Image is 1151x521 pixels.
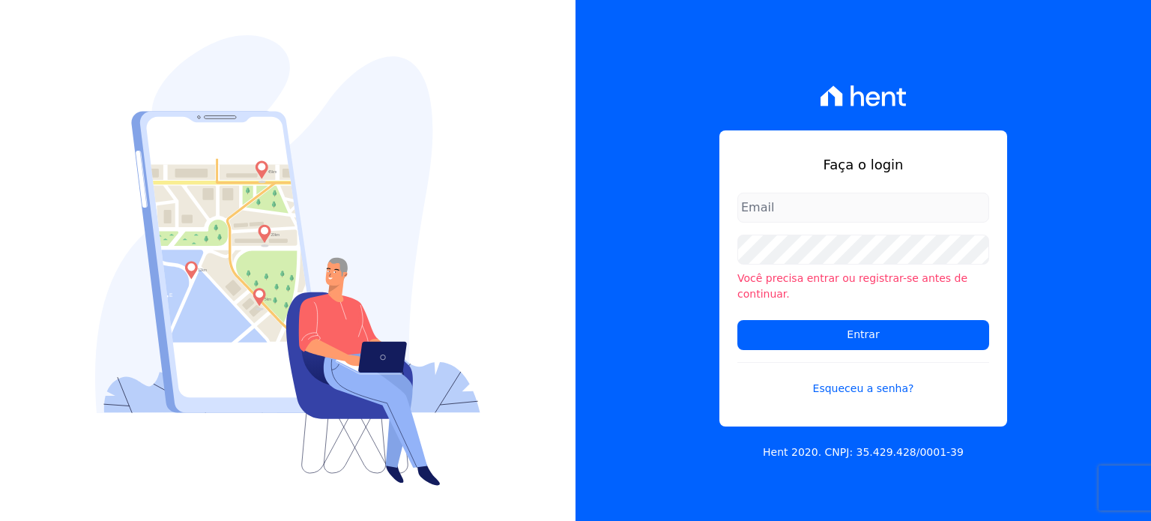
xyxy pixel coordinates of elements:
[737,320,989,350] input: Entrar
[95,35,480,486] img: Login
[737,193,989,223] input: Email
[737,271,989,302] li: Você precisa entrar ou registrar-se antes de continuar.
[763,445,964,460] p: Hent 2020. CNPJ: 35.429.428/0001-39
[737,362,989,397] a: Esqueceu a senha?
[737,154,989,175] h1: Faça o login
